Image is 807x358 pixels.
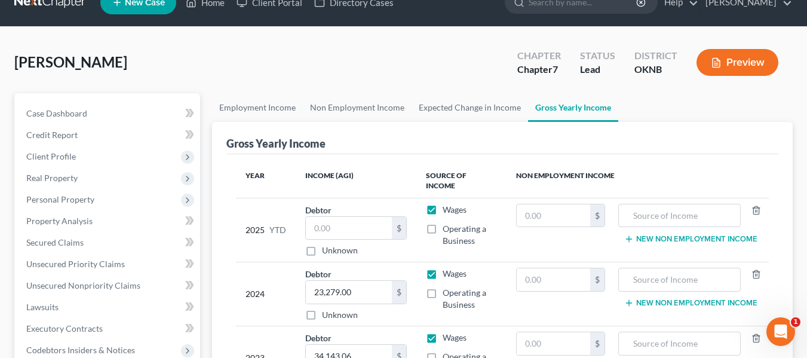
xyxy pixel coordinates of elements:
a: Non Employment Income [303,93,412,122]
input: Source of Income [625,268,734,291]
div: $ [392,281,406,304]
input: Source of Income [625,332,734,355]
label: Unknown [322,244,358,256]
div: District [634,49,677,63]
div: $ [590,332,605,355]
label: Debtor [305,268,332,280]
label: Unknown [322,309,358,321]
input: 0.00 [306,217,392,240]
input: 0.00 [306,281,392,304]
a: Credit Report [17,124,200,146]
span: Unsecured Priority Claims [26,259,125,269]
input: 0.00 [517,268,590,291]
label: Debtor [305,332,332,344]
a: Unsecured Nonpriority Claims [17,275,200,296]
span: Wages [443,268,467,279]
a: Unsecured Priority Claims [17,253,200,275]
span: Client Profile [26,151,76,161]
div: 2024 [246,268,286,321]
a: Employment Income [212,93,303,122]
a: Secured Claims [17,232,200,253]
input: 0.00 [517,332,590,355]
span: Secured Claims [26,237,84,247]
a: Property Analysis [17,210,200,232]
th: Income (AGI) [296,164,417,198]
a: Gross Yearly Income [528,93,618,122]
a: Expected Change in Income [412,93,528,122]
span: Case Dashboard [26,108,87,118]
div: Status [580,49,615,63]
div: $ [590,204,605,227]
div: 2025 [246,204,286,257]
span: Real Property [26,173,78,183]
div: Chapter [517,49,561,63]
button: Preview [696,49,778,76]
button: New Non Employment Income [624,298,757,308]
label: Debtor [305,204,332,216]
div: $ [392,217,406,240]
span: 7 [553,63,558,75]
th: Non Employment Income [507,164,769,198]
button: New Non Employment Income [624,234,757,244]
a: Lawsuits [17,296,200,318]
span: 1 [791,317,800,327]
input: Source of Income [625,204,734,227]
th: Source of Income [416,164,507,198]
th: Year [236,164,296,198]
input: 0.00 [517,204,590,227]
span: Property Analysis [26,216,93,226]
span: Unsecured Nonpriority Claims [26,280,140,290]
span: Personal Property [26,194,94,204]
div: Lead [580,63,615,77]
span: Operating a Business [443,287,486,310]
span: Executory Contracts [26,323,103,333]
iframe: Intercom live chat [766,317,795,346]
div: Chapter [517,63,561,77]
span: Operating a Business [443,224,486,246]
span: Codebtors Insiders & Notices [26,345,135,355]
a: Executory Contracts [17,318,200,339]
div: OKNB [634,63,677,77]
span: Wages [443,204,467,215]
div: Gross Yearly Income [226,136,326,151]
span: Wages [443,332,467,342]
span: YTD [269,224,286,236]
a: Case Dashboard [17,103,200,124]
span: [PERSON_NAME] [14,53,127,71]
div: $ [590,268,605,291]
span: Lawsuits [26,302,59,312]
span: Credit Report [26,130,78,140]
